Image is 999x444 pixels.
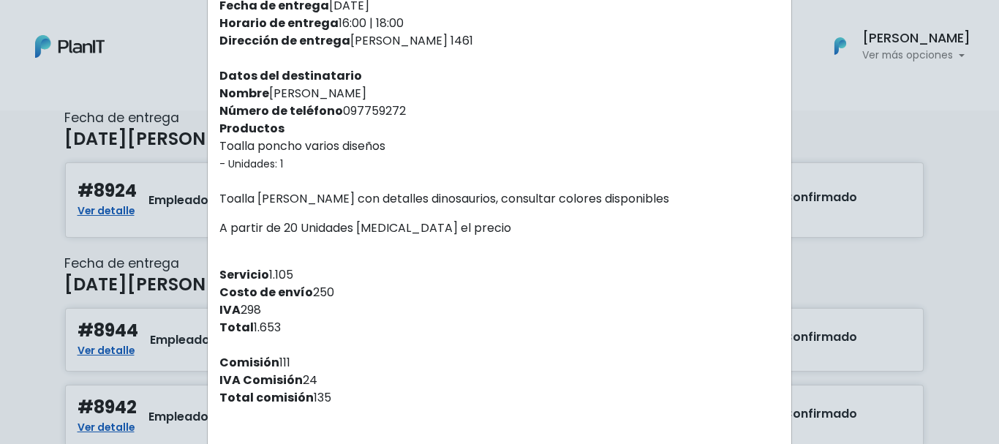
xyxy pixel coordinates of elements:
strong: IVA [219,301,241,318]
strong: Número de teléfono [219,102,343,119]
strong: IVA Comisión [219,372,303,388]
strong: Total comisión [219,389,314,406]
p: Toalla [PERSON_NAME] con detalles dinosaurios, consultar colores disponibles [219,190,780,208]
strong: Costo de envío [219,284,313,301]
p: A partir de 20 Unidades [MEDICAL_DATA] el precio [219,219,780,237]
strong: Dirección de entrega [219,32,350,49]
strong: Servicio [219,266,269,283]
strong: Total [219,319,254,336]
strong: Comisión [219,354,279,371]
div: ¿Necesitás ayuda? [75,14,211,42]
strong: Datos del destinatario [219,67,362,84]
strong: Horario de entrega [219,15,339,31]
strong: Productos [219,120,284,137]
small: - Unidades: 1 [219,157,283,171]
strong: Nombre [219,85,269,102]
